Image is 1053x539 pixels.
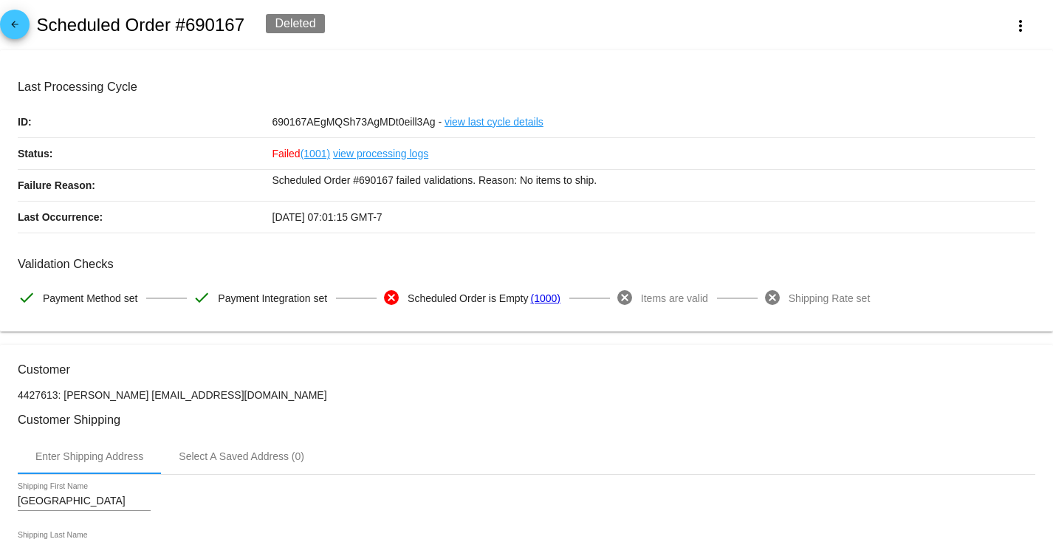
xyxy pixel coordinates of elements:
mat-icon: arrow_back [6,19,24,37]
a: view last cycle details [445,106,543,137]
p: Status: [18,138,272,169]
h3: Customer Shipping [18,413,1035,427]
mat-icon: cancel [764,289,781,306]
p: Failure Reason: [18,170,272,201]
a: (1001) [301,138,330,169]
span: Payment Integration set [218,283,327,314]
div: Select A Saved Address (0) [179,450,304,462]
mat-icon: check [18,289,35,306]
span: Items are valid [641,283,708,314]
mat-icon: check [193,289,210,306]
mat-icon: cancel [616,289,634,306]
span: [DATE] 07:01:15 GMT-7 [272,211,383,223]
h2: Scheduled Order #690167 [36,15,244,35]
div: Deleted [266,14,324,33]
p: 4427613: [PERSON_NAME] [EMAIL_ADDRESS][DOMAIN_NAME] [18,389,1035,401]
mat-icon: cancel [383,289,400,306]
h3: Validation Checks [18,257,1035,271]
span: Failed [272,148,331,159]
p: ID: [18,106,272,137]
h3: Customer [18,363,1035,377]
span: 690167AEgMQSh73AgMDt0eill3Ag - [272,116,442,128]
a: (1000) [530,283,560,314]
input: Shipping First Name [18,495,151,507]
h3: Last Processing Cycle [18,80,1035,94]
span: Scheduled Order is Empty [408,283,528,314]
div: Enter Shipping Address [35,450,143,462]
p: Last Occurrence: [18,202,272,233]
span: Payment Method set [43,283,137,314]
span: Shipping Rate set [789,283,871,314]
a: view processing logs [333,138,428,169]
mat-icon: more_vert [1012,17,1029,35]
p: Scheduled Order #690167 failed validations. Reason: No items to ship. [272,170,1036,190]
